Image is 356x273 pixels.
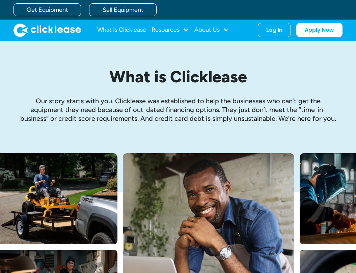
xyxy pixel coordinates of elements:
div: About Us [194,23,229,37]
div: Log In [266,27,282,33]
p: Our story starts with you. Clicklease was established to help the businesses who can’t get the eq... [20,97,337,123]
a: home [13,23,81,37]
a: Get Equipment [13,3,81,16]
h1: What is Clicklease [20,68,337,86]
a: Apply Now [296,23,343,37]
img: Clicklease logo [13,23,81,37]
a: What Is Clicklease [97,23,146,37]
a: Sell Equipment [89,3,157,16]
div: Resources [152,23,189,37]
